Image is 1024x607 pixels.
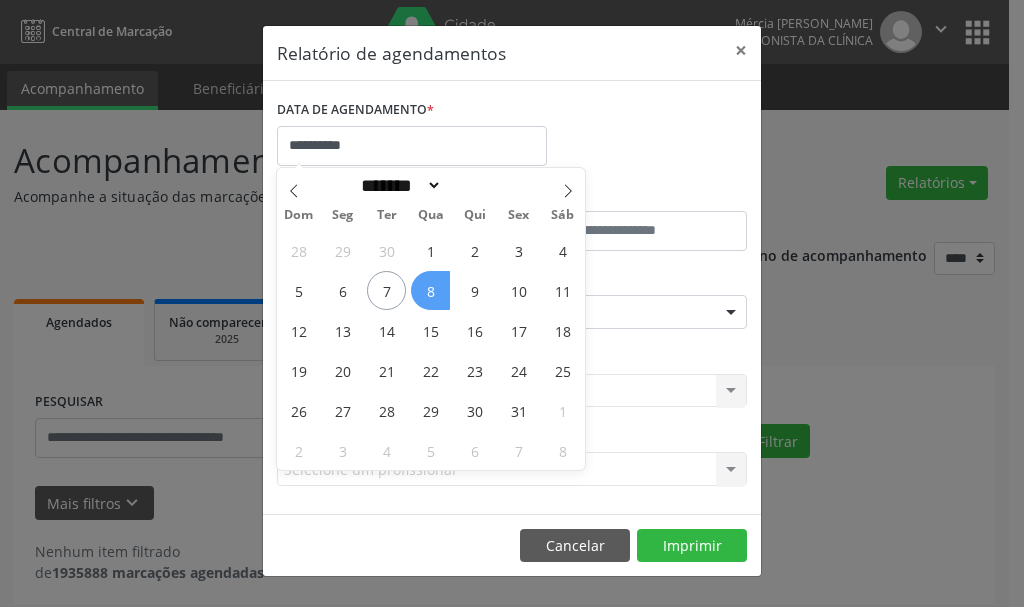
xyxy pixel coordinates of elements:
input: Year [442,175,508,196]
span: Outubro 22, 2025 [411,351,450,390]
span: Outubro 30, 2025 [455,391,494,430]
span: Outubro 8, 2025 [411,271,450,310]
span: Sex [497,209,541,222]
span: Setembro 28, 2025 [279,231,318,270]
span: Novembro 5, 2025 [411,431,450,470]
label: DATA DE AGENDAMENTO [277,95,434,126]
span: Outubro 23, 2025 [455,351,494,390]
button: Close [721,26,761,75]
span: Sáb [541,209,585,222]
span: Seg [321,209,365,222]
span: Setembro 29, 2025 [323,231,362,270]
span: Outubro 18, 2025 [543,311,582,350]
span: Outubro 1, 2025 [411,231,450,270]
span: Outubro 27, 2025 [323,391,362,430]
span: Dom [277,209,321,222]
span: Outubro 16, 2025 [455,311,494,350]
span: Outubro 28, 2025 [367,391,406,430]
span: Outubro 5, 2025 [279,271,318,310]
span: Outubro 2, 2025 [455,231,494,270]
span: Outubro 4, 2025 [543,231,582,270]
span: Outubro 25, 2025 [543,351,582,390]
span: Outubro 14, 2025 [367,311,406,350]
span: Outubro 15, 2025 [411,311,450,350]
button: Cancelar [520,529,630,563]
span: Qua [409,209,453,222]
span: Novembro 3, 2025 [323,431,362,470]
span: Novembro 8, 2025 [543,431,582,470]
span: Outubro 29, 2025 [411,391,450,430]
span: Setembro 30, 2025 [367,231,406,270]
span: Outubro 13, 2025 [323,311,362,350]
span: Qui [453,209,497,222]
span: Outubro 17, 2025 [499,311,538,350]
span: Outubro 7, 2025 [367,271,406,310]
span: Novembro 6, 2025 [455,431,494,470]
span: Outubro 24, 2025 [499,351,538,390]
span: Outubro 26, 2025 [279,391,318,430]
select: Month [354,175,442,196]
span: Outubro 21, 2025 [367,351,406,390]
span: Ter [365,209,409,222]
span: Outubro 9, 2025 [455,271,494,310]
span: Outubro 11, 2025 [543,271,582,310]
span: Novembro 4, 2025 [367,431,406,470]
h5: Relatório de agendamentos [277,40,506,66]
span: Outubro 31, 2025 [499,391,538,430]
label: ATÉ [517,180,747,211]
span: Outubro 10, 2025 [499,271,538,310]
span: Outubro 3, 2025 [499,231,538,270]
span: Outubro 19, 2025 [279,351,318,390]
span: Novembro 2, 2025 [279,431,318,470]
span: Novembro 1, 2025 [543,391,582,430]
span: Novembro 7, 2025 [499,431,538,470]
button: Imprimir [637,529,747,563]
span: Outubro 6, 2025 [323,271,362,310]
span: Outubro 12, 2025 [279,311,318,350]
span: Outubro 20, 2025 [323,351,362,390]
